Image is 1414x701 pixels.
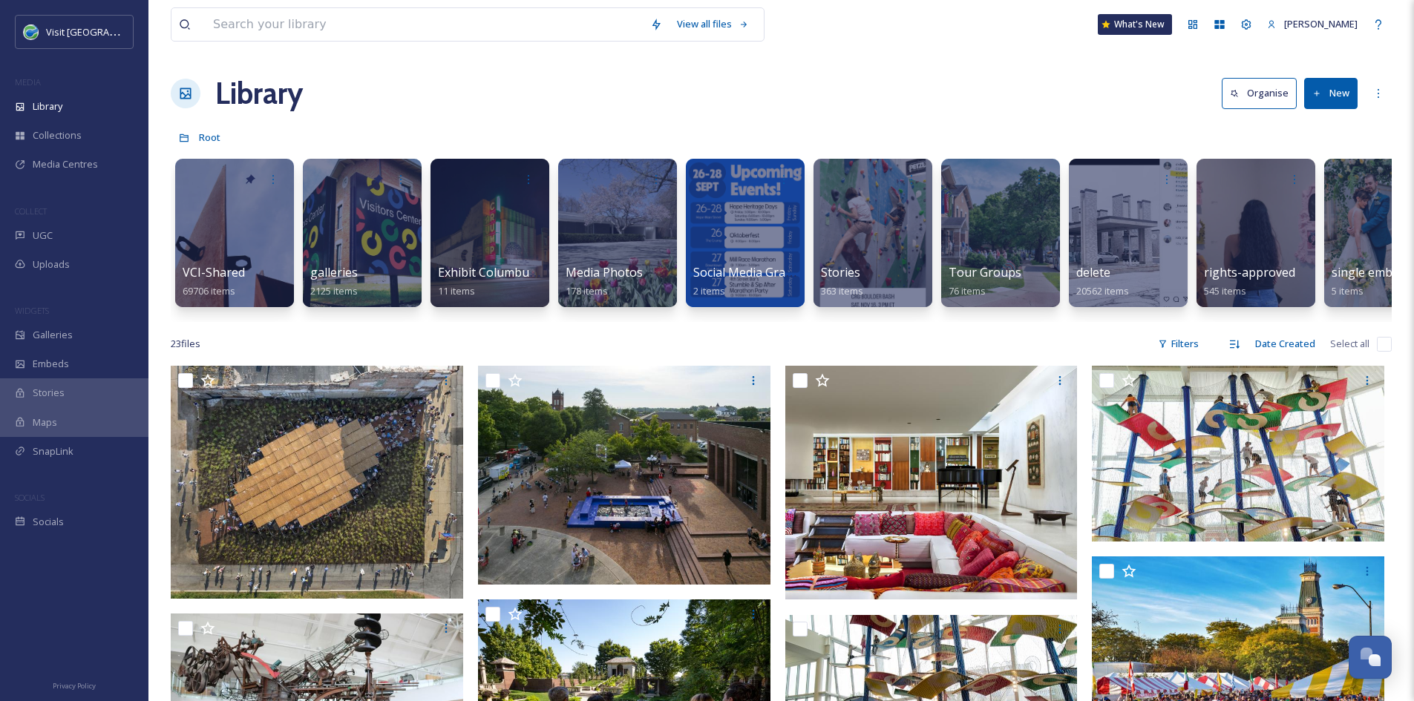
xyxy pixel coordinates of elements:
[53,681,96,691] span: Privacy Policy
[33,257,70,271] span: Uploads
[1260,10,1365,39] a: [PERSON_NAME]
[33,128,82,142] span: Collections
[183,264,245,280] span: VCI-Shared
[33,228,53,243] span: UGC
[1076,264,1110,280] span: delete
[1304,78,1358,108] button: New
[1076,284,1129,297] span: 20562 items
[478,366,770,585] img: 2025 EC UDRF Pool Side_007.jpg
[33,444,73,458] span: SnapLink
[1222,78,1297,108] button: Organise
[33,386,65,400] span: Stories
[438,266,583,297] a: Exhibit Columbus Content11 items
[1150,329,1206,358] div: Filters
[949,266,1021,297] a: Tour Groups76 items
[1332,266,1412,297] a: single embeds5 items
[438,284,475,297] span: 11 items
[693,284,725,297] span: 2 items
[199,131,220,144] span: Root
[183,266,245,297] a: VCI-Shared69706 items
[33,157,98,171] span: Media Centres
[821,264,860,280] span: Stories
[785,366,1078,599] img: MillerHouse-credit Hadley Fruits for Landmark Columbus Foundation (19).jpg
[1284,17,1358,30] span: [PERSON_NAME]
[566,284,608,297] span: 178 items
[15,492,45,503] span: SOCIALS
[206,8,643,41] input: Search your library
[566,264,643,280] span: Media Photos
[438,264,583,280] span: Exhibit Columbus Content
[1332,284,1364,297] span: 5 items
[1076,266,1129,297] a: delete20562 items
[33,357,69,371] span: Embeds
[183,284,235,297] span: 69706 items
[670,10,756,39] a: View all files
[1248,329,1323,358] div: Date Created
[1092,366,1384,541] img: luckey-climber-RGB-credit-AndrewLaker-The-Republic-Newspaper.jpg
[310,266,358,297] a: galleries2125 items
[1330,337,1369,351] span: Select all
[821,266,863,297] a: Stories363 items
[171,366,463,599] img: 2025 EC MP Elipsis_001_1.jpg
[33,515,64,529] span: Socials
[1332,264,1412,280] span: single embeds
[33,415,57,430] span: Maps
[693,264,814,280] span: Social Media Graphics
[33,99,62,113] span: Library
[821,284,863,297] span: 363 items
[949,264,1021,280] span: Tour Groups
[310,264,358,280] span: galleries
[33,328,73,342] span: Galleries
[199,128,220,146] a: Root
[15,76,41,88] span: MEDIA
[1204,266,1295,297] a: rights-approved545 items
[693,266,814,297] a: Social Media Graphics2 items
[46,24,214,39] span: Visit [GEOGRAPHIC_DATA] [US_STATE]
[53,676,96,694] a: Privacy Policy
[949,284,986,297] span: 76 items
[24,24,39,39] img: cvctwitlogo_400x400.jpg
[310,284,358,297] span: 2125 items
[15,305,49,316] span: WIDGETS
[1349,636,1392,679] button: Open Chat
[1204,284,1246,297] span: 545 items
[15,205,47,217] span: COLLECT
[215,71,303,116] a: Library
[171,337,200,351] span: 23 file s
[1098,14,1172,35] a: What's New
[1204,264,1295,280] span: rights-approved
[566,266,643,297] a: Media Photos178 items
